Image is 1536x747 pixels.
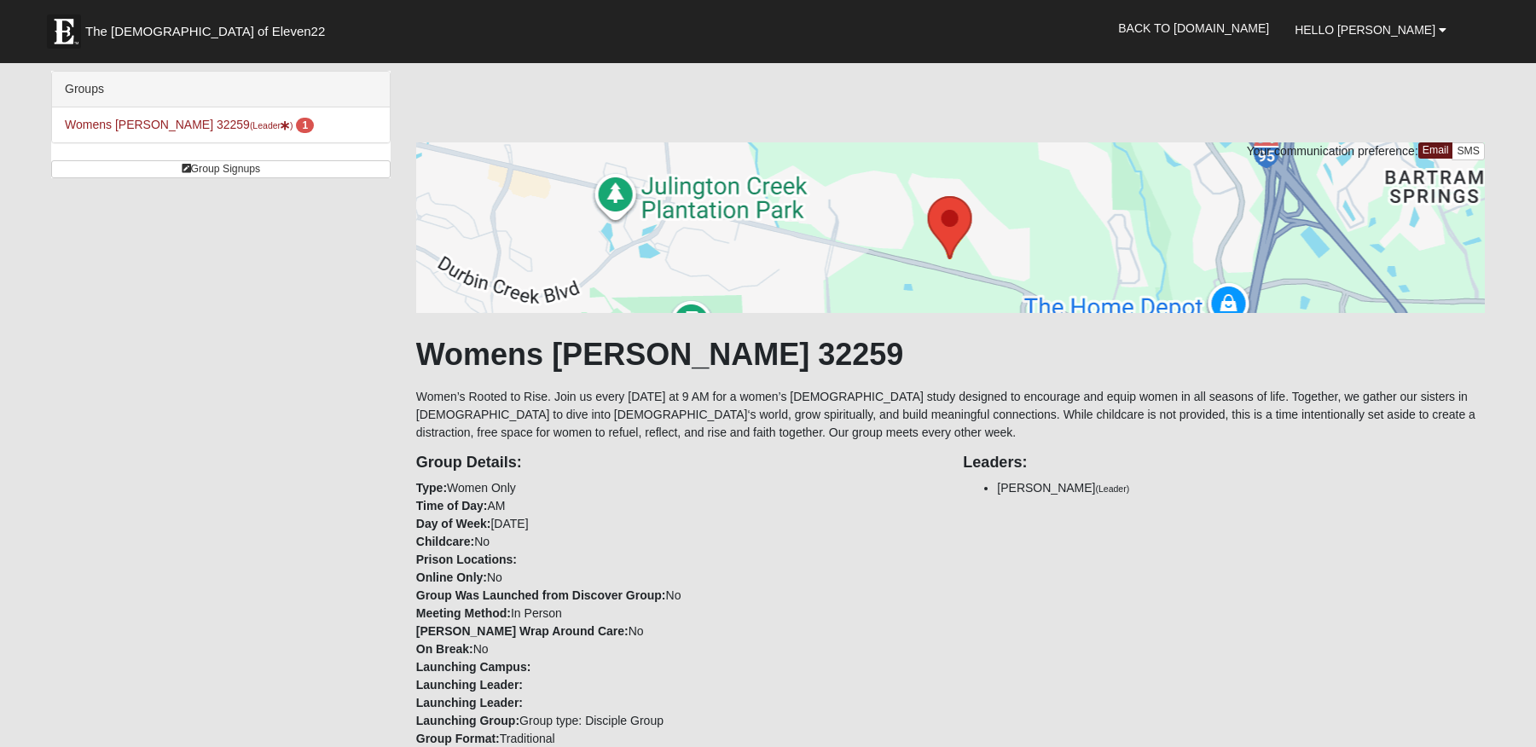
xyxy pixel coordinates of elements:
a: Group Signups [51,160,391,178]
strong: Launching Campus: [416,660,531,674]
small: (Leader ) [250,120,293,130]
small: (Leader) [1096,484,1130,494]
span: number of pending members [296,118,314,133]
img: Eleven22 logo [47,14,81,49]
a: The [DEMOGRAPHIC_DATA] of Eleven22 [38,6,380,49]
span: The [DEMOGRAPHIC_DATA] of Eleven22 [85,23,325,40]
strong: Time of Day: [416,499,488,512]
strong: On Break: [416,642,473,656]
strong: Launching Leader: [416,678,523,692]
a: Womens [PERSON_NAME] 32259(Leader) 1 [65,118,314,131]
strong: Launching Leader: [416,696,523,709]
h4: Leaders: [963,454,1485,472]
strong: Type: [416,481,447,495]
h1: Womens [PERSON_NAME] 32259 [416,336,1485,373]
a: SMS [1452,142,1485,160]
strong: Online Only: [416,570,487,584]
a: Email [1418,142,1453,159]
strong: Childcare: [416,535,474,548]
strong: Prison Locations: [416,553,517,566]
strong: [PERSON_NAME] Wrap Around Care: [416,624,629,638]
strong: Day of Week: [416,517,491,530]
div: Groups [52,72,390,107]
h4: Group Details: [416,454,938,472]
strong: Meeting Method: [416,606,511,620]
span: Your communication preference: [1247,144,1418,158]
a: Hello [PERSON_NAME] [1282,9,1459,51]
span: Hello [PERSON_NAME] [1295,23,1435,37]
li: [PERSON_NAME] [997,479,1485,497]
a: Back to [DOMAIN_NAME] [1105,7,1282,49]
strong: Launching Group: [416,714,519,727]
strong: Group Was Launched from Discover Group: [416,588,666,602]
